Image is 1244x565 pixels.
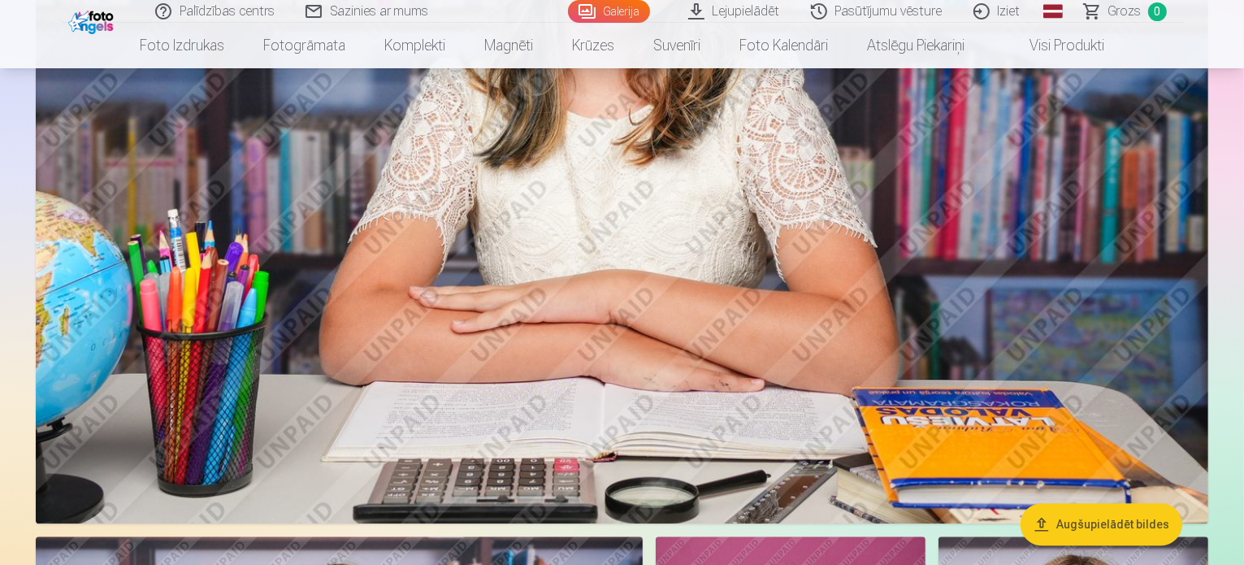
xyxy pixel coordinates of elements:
a: Fotogrāmata [244,23,365,68]
img: /fa1 [68,7,118,34]
a: Visi produkti [984,23,1124,68]
a: Magnēti [465,23,553,68]
a: Suvenīri [634,23,720,68]
a: Krūzes [553,23,634,68]
span: Grozs [1108,2,1142,21]
a: Foto izdrukas [120,23,244,68]
a: Foto kalendāri [720,23,847,68]
span: 0 [1148,2,1167,21]
a: Komplekti [365,23,465,68]
button: Augšupielādēt bildes [1021,503,1182,545]
a: Atslēgu piekariņi [847,23,984,68]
